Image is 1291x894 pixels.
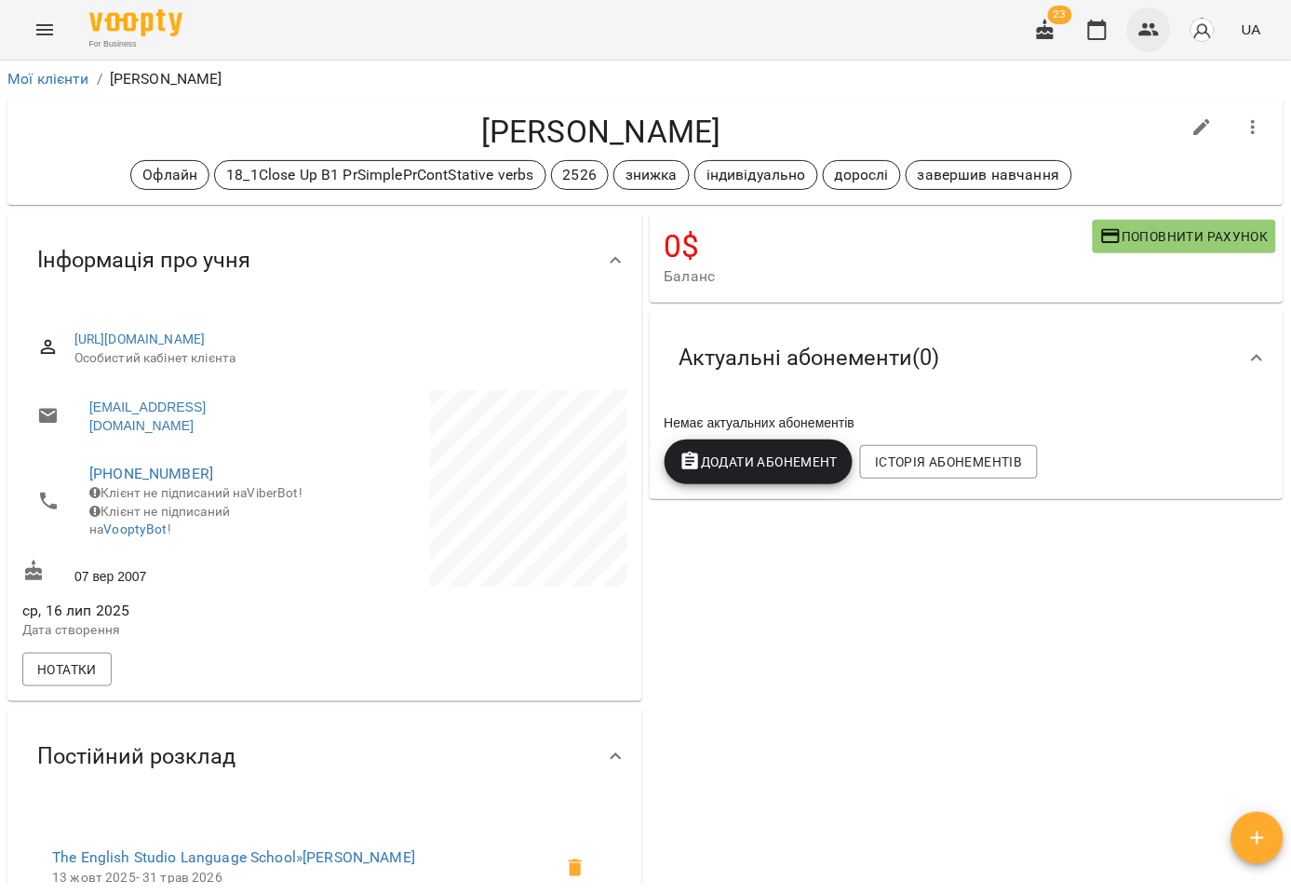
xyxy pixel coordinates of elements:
button: UA [1234,12,1269,47]
span: UA [1242,20,1261,39]
h4: 0 $ [665,227,1093,265]
div: завершив навчання [906,160,1072,190]
a: The English Studio Language School»[PERSON_NAME] [52,849,415,867]
button: Menu [22,7,67,52]
span: Інформація про учня [37,246,250,275]
p: [PERSON_NAME] [110,68,222,90]
span: Історія абонементів [875,451,1022,473]
button: Поповнити рахунок [1093,220,1276,253]
span: Видалити клієнта з групи Бедян Діана для курсу Бедян Діана? [553,846,598,890]
p: завершив навчання [918,164,1060,186]
span: Додати Абонемент [679,451,839,473]
div: 07 вер 2007 [19,556,325,590]
a: [URL][DOMAIN_NAME] [74,332,206,346]
span: Нотатки [37,658,97,681]
p: індивідуально [706,164,806,186]
div: індивідуально [694,160,818,190]
span: Актуальні абонементи ( 0 ) [679,344,940,372]
span: Поповнити рахунок [1100,225,1269,248]
span: Особистий кабінет клієнта [74,349,612,368]
p: Дата створення [22,621,321,640]
div: 2526 [551,160,610,190]
button: Нотатки [22,653,112,686]
button: Додати Абонемент [665,440,854,484]
div: 18_1Close Up B1 PrSimplePrContStative verbs [214,160,545,190]
a: [PHONE_NUMBER] [89,465,213,482]
div: знижка [613,160,690,190]
span: Клієнт не підписаний на ViberBot! [89,485,303,500]
p: 18_1Close Up B1 PrSimplePrContStative verbs [226,164,533,186]
span: Баланс [665,265,1093,288]
p: дорослі [835,164,889,186]
a: Мої клієнти [7,70,89,88]
span: For Business [89,38,182,50]
nav: breadcrumb [7,68,1284,90]
div: Постійний розклад [7,709,642,805]
p: знижка [625,164,678,186]
h4: [PERSON_NAME] [22,113,1180,151]
span: ср, 16 лип 2025 [22,600,321,622]
p: 13 жовт 2025 - 31 трав 2026 [52,870,553,888]
a: [EMAIL_ADDRESS][DOMAIN_NAME] [89,398,306,435]
span: 23 [1048,6,1072,24]
div: Актуальні абонементи(0) [650,310,1284,406]
div: Інформація про учня [7,212,642,308]
div: Немає актуальних абонементів [661,410,1273,436]
a: VooptyBot [103,521,167,536]
div: Офлайн [130,160,209,190]
div: дорослі [823,160,901,190]
button: Історія абонементів [860,445,1037,479]
img: Voopty Logo [89,9,182,36]
p: 2526 [563,164,598,186]
li: / [97,68,102,90]
span: Клієнт не підписаний на ! [89,504,230,537]
p: Офлайн [142,164,197,186]
img: avatar_s.png [1190,17,1216,43]
span: Постійний розклад [37,742,235,771]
